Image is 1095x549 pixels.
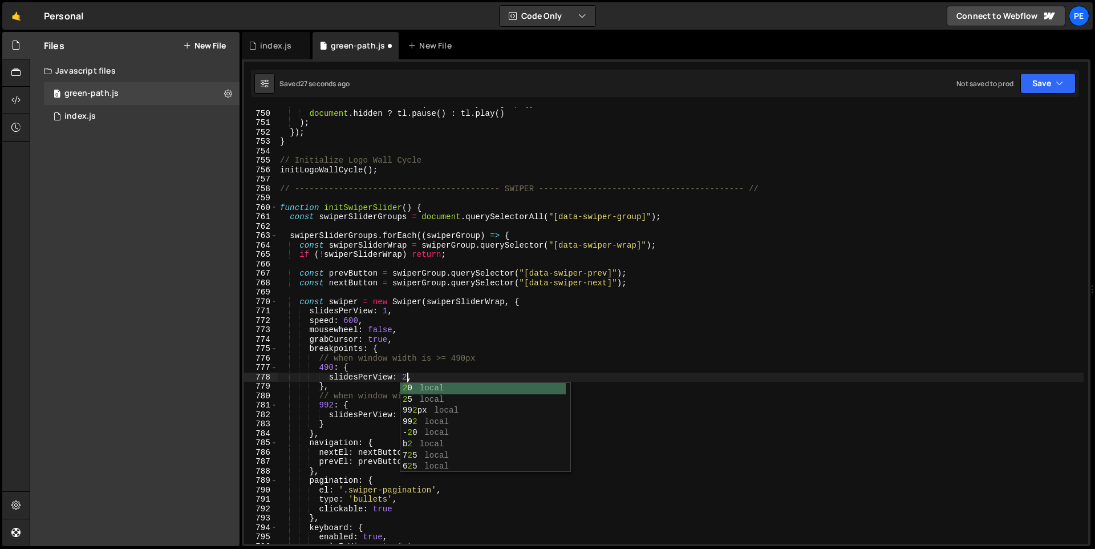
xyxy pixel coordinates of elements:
div: 783 [244,419,278,429]
div: 773 [244,325,278,335]
div: 760 [244,203,278,213]
div: 790 [244,486,278,495]
div: 752 [244,128,278,138]
div: 756 [244,165,278,175]
div: 768 [244,278,278,288]
a: Connect to Webflow [947,6,1065,26]
div: 754 [244,147,278,156]
div: New File [408,40,456,51]
div: Not saved to prod [956,79,1013,88]
div: green-path.js [64,88,119,99]
span: 0 [54,90,60,99]
div: Personal [44,9,83,23]
div: 770 [244,297,278,307]
div: 769 [244,288,278,297]
a: 🤙 [2,2,30,30]
div: 789 [244,476,278,486]
div: 772 [244,316,278,326]
div: 791 [244,495,278,504]
div: green-path.js [331,40,385,51]
a: Pe [1069,6,1089,26]
div: 776 [244,354,278,364]
div: 771 [244,306,278,316]
div: 788 [244,467,278,477]
div: 780 [244,391,278,401]
div: Saved [279,79,350,88]
div: 759 [244,193,278,203]
div: 757 [244,175,278,184]
div: 27 seconds ago [300,79,350,88]
div: 17245/47895.js [44,82,240,105]
div: 786 [244,448,278,458]
div: 795 [244,532,278,542]
div: 766 [244,260,278,269]
div: 750 [244,109,278,119]
button: Save [1020,73,1076,94]
div: 794 [244,523,278,533]
div: 779 [244,382,278,391]
div: 784 [244,429,278,439]
div: 777 [244,363,278,373]
div: 778 [244,373,278,382]
div: 753 [244,137,278,147]
h2: Files [44,39,64,52]
div: 767 [244,269,278,278]
div: index.js [64,111,96,122]
button: New File [183,41,226,50]
div: 787 [244,457,278,467]
div: 764 [244,241,278,251]
div: 758 [244,184,278,194]
div: Javascript files [30,59,240,82]
div: 755 [244,156,278,165]
div: 781 [244,401,278,410]
div: 792 [244,504,278,514]
div: 762 [244,222,278,232]
div: 765 [244,250,278,260]
div: 774 [244,335,278,345]
button: Code Only [500,6,595,26]
div: 761 [244,212,278,222]
div: 785 [244,438,278,448]
div: 782 [244,410,278,420]
div: 793 [244,514,278,523]
div: index.js [260,40,291,51]
div: 763 [244,231,278,241]
div: 17245/47766.js [44,105,240,128]
div: 775 [244,344,278,354]
div: 751 [244,118,278,128]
